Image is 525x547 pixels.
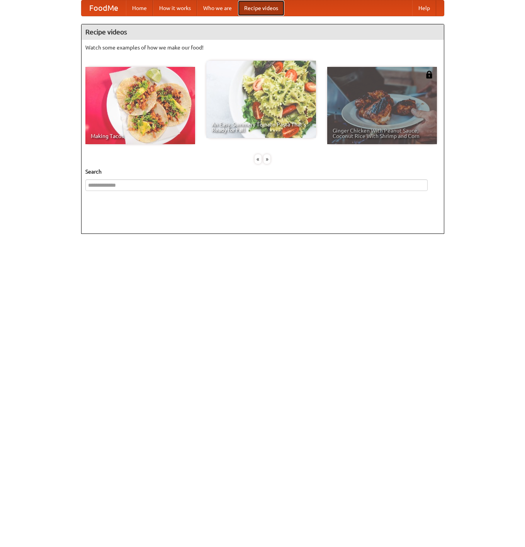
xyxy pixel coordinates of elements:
h4: Recipe videos [82,24,444,40]
a: Recipe videos [238,0,284,16]
a: How it works [153,0,197,16]
p: Watch some examples of how we make our food! [85,44,440,51]
span: An Easy, Summery Tomato Pasta That's Ready for Fall [212,122,311,133]
a: Making Tacos [85,67,195,144]
div: « [255,154,262,164]
div: » [263,154,270,164]
a: Who we are [197,0,238,16]
span: Making Tacos [91,133,190,139]
h5: Search [85,168,440,176]
a: Home [126,0,153,16]
a: FoodMe [82,0,126,16]
a: Help [412,0,436,16]
img: 483408.png [425,71,433,78]
a: An Easy, Summery Tomato Pasta That's Ready for Fall [206,61,316,138]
